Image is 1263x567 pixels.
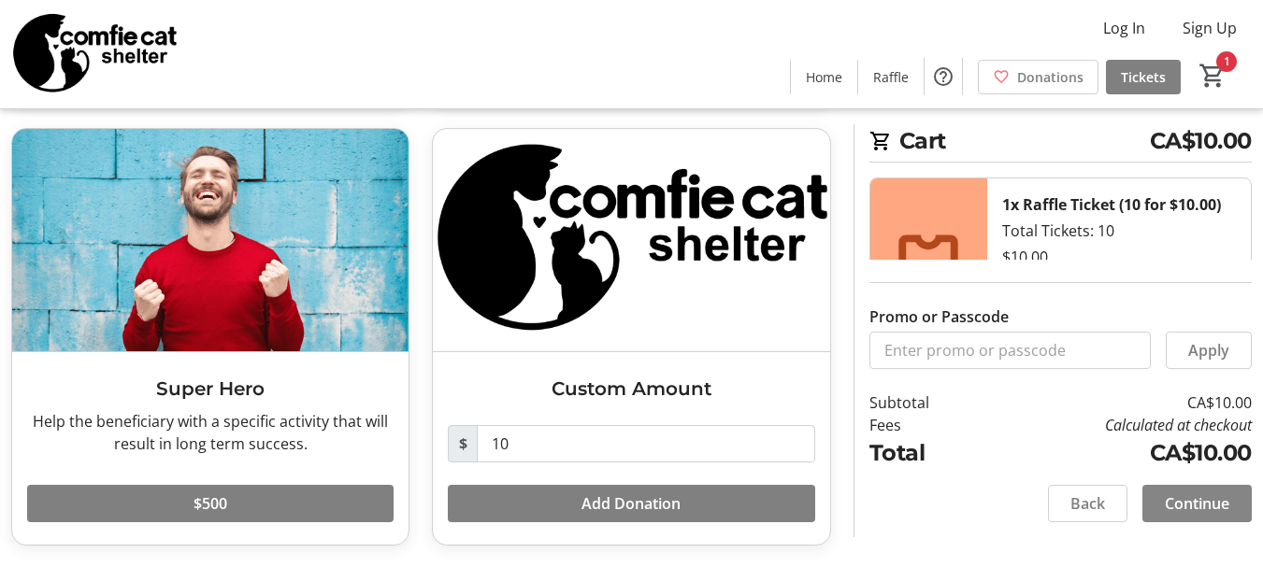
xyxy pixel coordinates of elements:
div: Total Tickets: 10 [987,178,1251,365]
span: $ [448,425,478,462]
input: Enter promo or passcode [869,332,1151,369]
td: CA$10.00 [980,391,1252,414]
span: Donations [1017,67,1084,87]
span: Home [806,67,842,87]
td: Fees [869,414,981,436]
button: Log In [1088,13,1160,43]
span: Continue [1165,492,1229,515]
a: Raffle [858,60,924,94]
button: $500 [27,485,394,522]
span: Log In [1103,17,1145,39]
td: Subtotal [869,391,981,414]
button: Back [1048,485,1127,522]
span: Apply [1188,339,1229,361]
span: Add Donation [581,492,681,515]
a: Donations [978,60,1098,94]
td: Calculated at checkout [980,414,1252,436]
a: Tickets [1106,60,1181,94]
div: Help the beneficiary with a specific activity that will result in long term success. [27,410,394,455]
label: Promo or Passcode [869,305,1009,328]
button: Continue [1142,485,1252,522]
span: Raffle [873,67,909,87]
button: Help [925,58,962,95]
span: Sign Up [1183,17,1237,39]
h2: Cart [869,124,1252,163]
span: Tickets [1121,67,1166,87]
button: Cart [1196,59,1229,92]
img: Custom Amount [433,129,829,352]
button: Apply [1166,332,1252,369]
img: The Comfie Cat Shelter's Logo [11,7,178,101]
td: CA$10.00 [980,436,1252,470]
button: Sign Up [1168,13,1252,43]
button: Add Donation [448,485,814,522]
span: $500 [194,492,227,515]
span: CA$10.00 [1150,124,1252,158]
img: Super Hero [12,129,409,352]
h3: Super Hero [27,375,394,403]
div: $10.00 [1002,246,1048,268]
div: 1x Raffle Ticket (10 for $10.00) [1002,193,1221,216]
h3: Custom Amount [448,375,814,403]
td: Total [869,436,981,470]
a: Home [791,60,857,94]
input: Donation Amount [477,425,814,462]
span: Back [1070,492,1105,515]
